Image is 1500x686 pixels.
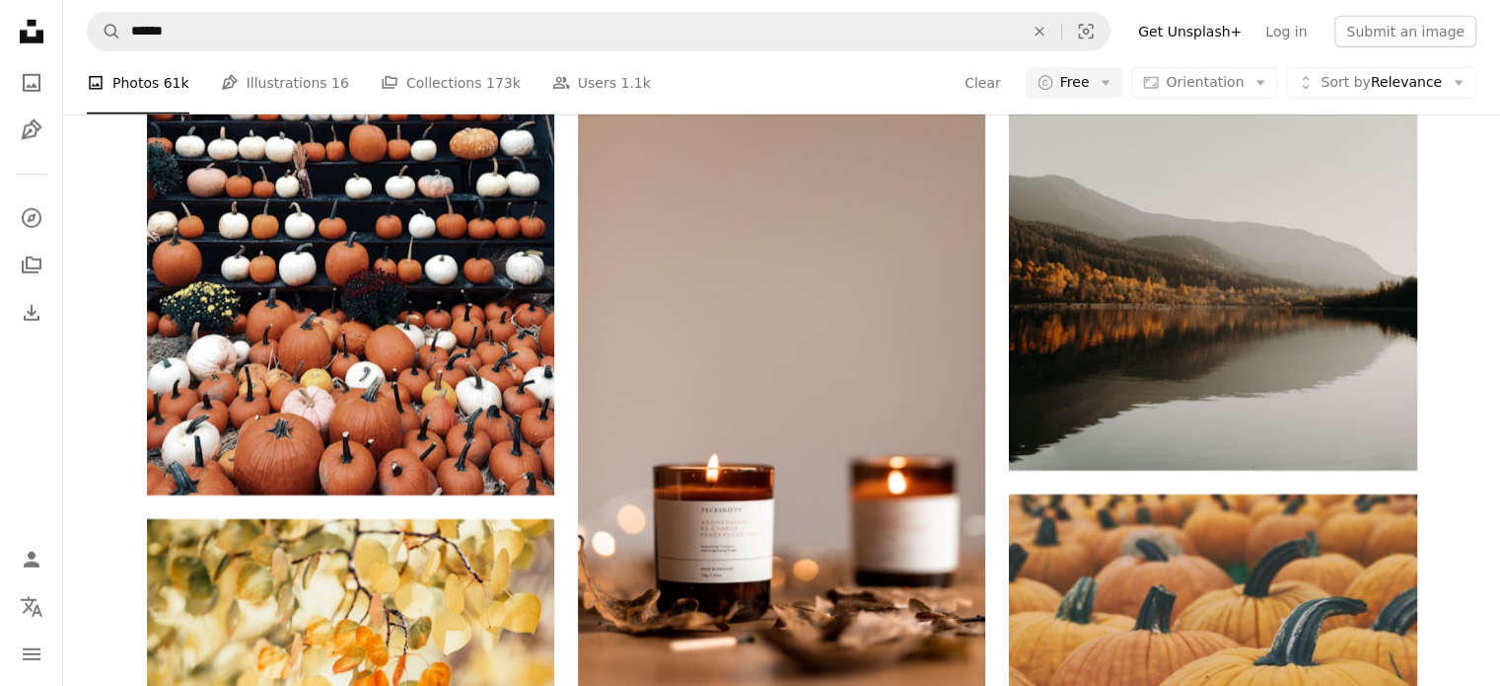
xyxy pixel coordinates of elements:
a: orange pumpkin lot [1009,639,1416,656]
span: 16 [331,72,349,94]
a: Get Unsplash+ [1126,16,1253,47]
a: Collections 173k [381,51,521,114]
button: Language [12,587,51,627]
span: 1.1k [620,72,650,94]
a: Log in [1253,16,1319,47]
span: 173k [486,72,521,94]
button: Menu [12,635,51,674]
a: Log in / Sign up [12,540,51,579]
button: Sort byRelevance [1286,67,1476,99]
a: Home — Unsplash [12,12,51,55]
span: Relevance [1321,73,1442,93]
span: Orientation [1166,74,1244,90]
button: Free [1026,67,1124,99]
span: Free [1060,73,1090,93]
a: two amber glass containers [578,386,985,404]
button: Clear [964,67,1002,99]
a: Photos [12,63,51,103]
a: orange and yellow dried leaves on tree [147,646,554,663]
a: Illustrations [12,111,51,150]
button: Visual search [1062,13,1109,50]
span: Sort by [1321,74,1370,90]
a: Download History [12,293,51,333]
button: Clear [1018,13,1061,50]
a: Illustrations 16 [221,51,349,114]
a: round brown and white decor lot [147,213,554,231]
a: Explore [12,198,51,238]
form: Find visuals sitewide [87,12,1110,51]
button: Search Unsplash [88,13,121,50]
a: Collections [12,246,51,285]
button: Orientation [1131,67,1278,99]
a: photo of calm body of water near trees [1009,156,1416,174]
a: Users 1.1k [552,51,651,114]
button: Submit an image [1334,16,1476,47]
